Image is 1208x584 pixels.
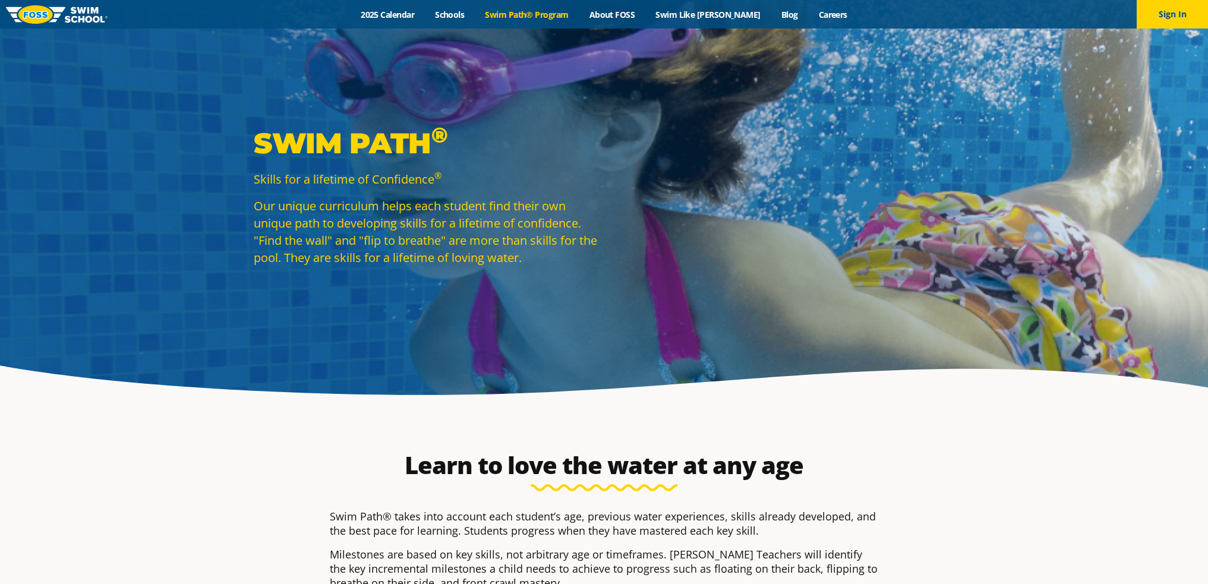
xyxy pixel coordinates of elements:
[475,9,579,20] a: Swim Path® Program
[431,122,447,148] sup: ®
[324,451,885,479] h2: Learn to love the water at any age
[425,9,475,20] a: Schools
[808,9,857,20] a: Careers
[579,9,645,20] a: About FOSS
[254,197,598,266] p: Our unique curriculum helps each student find their own unique path to developing skills for a li...
[771,9,808,20] a: Blog
[254,171,598,188] p: Skills for a lifetime of Confidence
[254,125,598,161] p: Swim Path
[645,9,771,20] a: Swim Like [PERSON_NAME]
[6,5,108,24] img: FOSS Swim School Logo
[351,9,425,20] a: 2025 Calendar
[330,509,879,538] p: Swim Path® takes into account each student’s age, previous water experiences, skills already deve...
[434,169,441,181] sup: ®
